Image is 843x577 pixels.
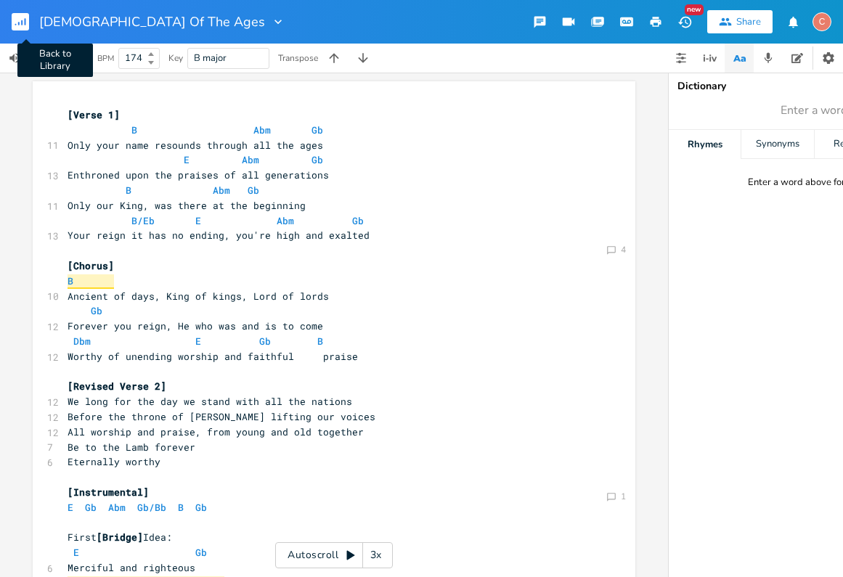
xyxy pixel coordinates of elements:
[195,335,201,348] span: E
[68,108,120,121] span: [Verse 1]
[91,304,102,317] span: Gb
[813,5,831,38] button: C
[68,531,172,544] span: First Idea:
[736,15,761,28] div: Share
[670,9,699,35] button: New
[131,214,155,227] span: B/Eb
[621,245,626,254] div: 4
[68,199,306,212] span: Only our King, was there at the beginning
[317,335,323,348] span: B
[685,4,704,15] div: New
[178,501,184,514] span: B
[195,214,201,227] span: E
[68,168,329,181] span: Enthroned upon the praises of all generations
[669,130,741,159] div: Rhymes
[68,380,166,393] span: [Revised Verse 2]
[108,501,126,514] span: Abm
[73,546,79,559] span: E
[195,501,207,514] span: Gb
[126,184,131,197] span: B
[213,184,230,197] span: Abm
[68,350,358,363] span: Worthy of unending worship and faithful praise
[97,531,143,544] span: [Bridge]
[68,486,149,499] span: [Instrumental]
[68,410,375,423] span: Before the throne of [PERSON_NAME] lifting our voices
[248,184,259,197] span: Gb
[68,259,114,272] span: [Chorus]
[85,501,97,514] span: Gb
[68,561,195,574] span: Merciful and righteous
[68,425,364,438] span: All worship and praise, from young and old together
[68,274,73,289] span: B
[707,10,773,33] button: Share
[137,501,166,514] span: Gb/Bb
[68,441,195,454] span: Be to the Lamb forever
[68,229,370,242] span: Your reign it has no ending, you're high and exalted
[68,319,323,332] span: Forever you reign, He who was and is to come
[621,492,626,501] div: 1
[68,139,323,152] span: Only your name resounds through all the ages
[131,123,137,136] span: B
[184,153,190,166] span: E
[311,123,323,136] span: Gb
[277,214,294,227] span: Abm
[195,546,207,559] span: Gb
[363,542,389,568] div: 3x
[39,15,265,28] span: [DEMOGRAPHIC_DATA] Of The Ages
[12,4,41,39] button: Back to Library
[311,153,323,166] span: Gb
[352,214,364,227] span: Gb
[68,455,160,468] span: Eternally worthy
[741,130,813,159] div: Synonyms
[68,290,329,303] span: Ancient of days, King of kings, Lord of lords
[253,123,271,136] span: Abm
[68,501,73,514] span: E
[168,54,183,62] div: Key
[259,335,271,348] span: Gb
[275,542,393,568] div: Autoscroll
[68,395,352,408] span: We long for the day we stand with all the nations
[278,54,318,62] div: Transpose
[194,52,227,65] span: B major
[73,335,91,348] span: Dbm
[813,12,831,31] div: Crystal
[242,153,259,166] span: Abm
[97,54,114,62] div: BPM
